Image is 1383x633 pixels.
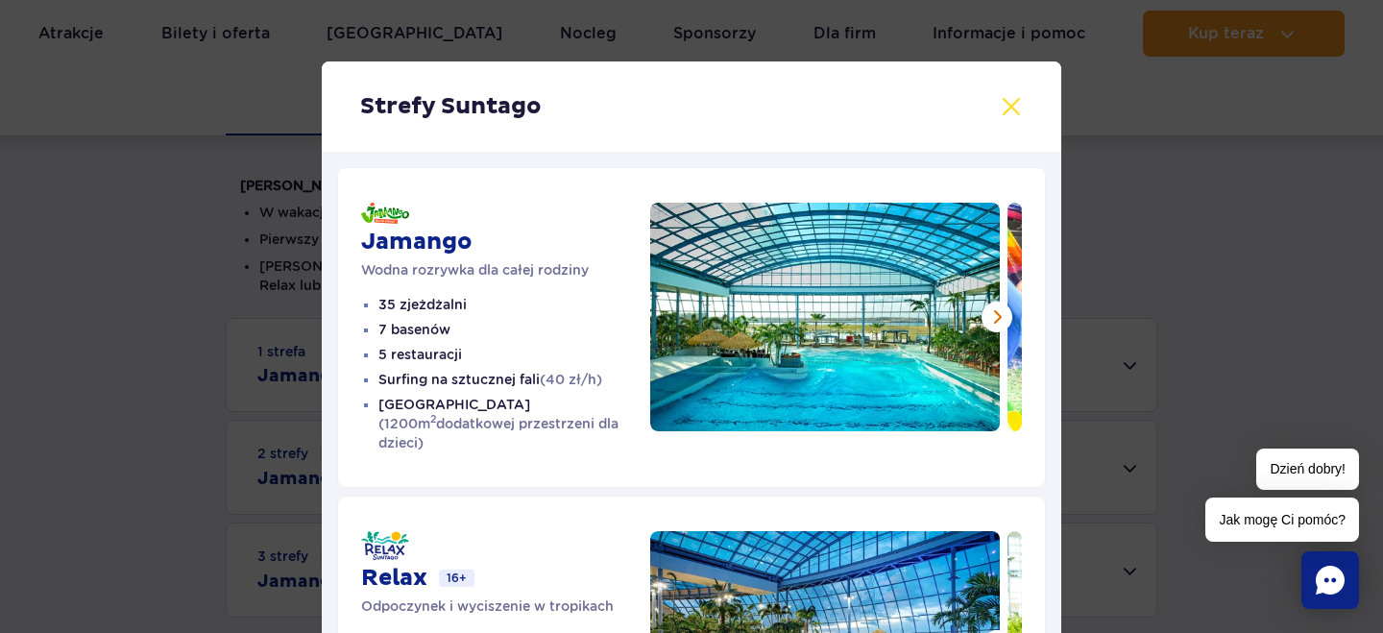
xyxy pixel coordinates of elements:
h3: Jamango [361,228,650,256]
span: (40 zł/h) [540,372,602,387]
div: Chat [1301,551,1359,609]
p: Odpoczynek i wyciszenie w tropikach [361,596,650,616]
img: Relax - Suntago [361,531,409,560]
li: [GEOGRAPHIC_DATA] [378,395,650,452]
img: Jamango - Water Jungle [361,203,409,224]
li: 7 basenów [378,320,650,339]
h3: Relax [361,564,427,593]
span: 16+ [439,570,474,587]
h2: Strefy Suntago [360,92,1023,121]
span: Jak mogę Ci pomóc? [1205,498,1359,542]
p: Wodna rozrywka dla całej rodziny [361,260,650,280]
li: Surfing na sztucznej fali [378,370,650,389]
span: (1200m dodatkowej przestrzeni dla dzieci) [378,416,619,450]
sup: 2 [430,413,436,426]
li: 5 restauracji [378,345,650,364]
li: 35 zjeżdżalni [378,295,650,314]
img: Przestronny kryty basen z falą, otoczony palmami [650,203,1000,431]
span: Dzień dobry! [1256,449,1359,490]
